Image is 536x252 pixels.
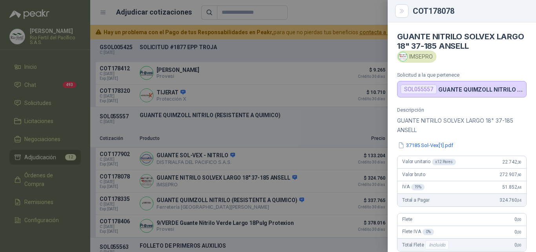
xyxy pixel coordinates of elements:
span: ,60 [517,173,521,177]
span: Valor unitario [402,159,456,165]
span: 0 [514,242,521,248]
div: IMSEPRO [397,51,436,63]
div: 19 % [411,184,425,190]
div: Incluido [425,240,449,250]
span: 272.907 [500,172,521,177]
span: Valor bruto [402,172,425,177]
button: Close [397,6,407,16]
div: SOL055557 [401,85,437,94]
span: Flete IVA [402,229,434,235]
span: ,04 [517,198,521,202]
span: Total Flete [402,240,450,250]
span: ,30 [517,160,521,164]
div: 0 % [423,229,434,235]
span: Total a Pagar [402,197,430,203]
span: 22.742 [502,159,521,165]
span: ,00 [517,243,521,247]
span: 324.760 [500,197,521,203]
span: ,44 [517,185,521,189]
img: Company Logo [399,52,407,61]
p: Solicitud a la que pertenece [397,72,527,78]
p: GUANTE NITRILO SOLVEX LARGO 18" 37-185 ANSELL [397,116,527,135]
span: 0 [514,229,521,235]
span: 51.852 [502,184,521,190]
p: GUANTE QUIMZOLL NITRILO (RESISTENTE A QUIMICO) [438,86,523,93]
span: 0 [514,217,521,222]
div: COT178078 [413,7,527,15]
span: ,00 [517,217,521,222]
button: 37185 Sol-Vex[1].pdf [397,141,454,149]
div: x 12 Pares [432,159,456,165]
span: ,00 [517,230,521,234]
p: Descripción [397,107,527,113]
span: Flete [402,217,412,222]
span: IVA [402,184,425,190]
h4: GUANTE NITRILO SOLVEX LARGO 18" 37-185 ANSELL [397,32,527,51]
